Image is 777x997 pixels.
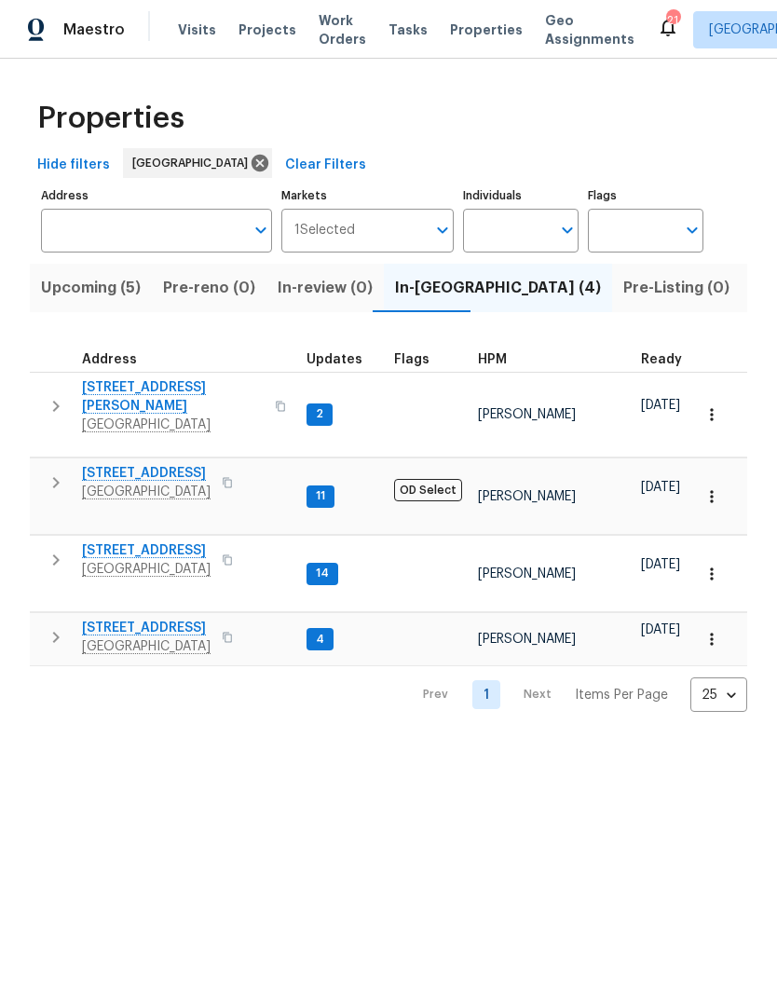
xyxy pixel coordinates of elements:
button: Hide filters [30,148,117,183]
label: Markets [281,190,455,201]
span: [DATE] [641,623,680,636]
span: [DATE] [641,399,680,412]
span: Maestro [63,20,125,39]
span: 14 [308,566,336,581]
nav: Pagination Navigation [405,677,747,712]
div: 21 [666,11,679,30]
span: [DATE] [641,481,680,494]
span: [PERSON_NAME] [478,490,576,503]
span: Updates [307,353,362,366]
span: Visits [178,20,216,39]
button: Clear Filters [278,148,374,183]
button: Open [554,217,580,243]
span: Tasks [388,23,428,36]
span: Pre-reno (0) [163,275,255,301]
span: Properties [450,20,523,39]
span: [GEOGRAPHIC_DATA] [132,154,255,172]
span: Work Orders [319,11,366,48]
span: Geo Assignments [545,11,634,48]
label: Individuals [463,190,579,201]
span: Flags [394,353,429,366]
span: Pre-Listing (0) [623,275,729,301]
span: Hide filters [37,154,110,177]
a: Goto page 1 [472,680,500,709]
span: Clear Filters [285,154,366,177]
span: 4 [308,632,332,648]
span: In-[GEOGRAPHIC_DATA] (4) [395,275,601,301]
span: Upcoming (5) [41,275,141,301]
span: Properties [37,109,184,128]
div: 25 [690,671,747,719]
span: Projects [239,20,296,39]
button: Open [679,217,705,243]
span: [DATE] [641,558,680,571]
span: OD Select [394,479,462,501]
span: HPM [478,353,507,366]
span: 2 [308,406,331,422]
span: 1 Selected [294,223,355,239]
span: In-review (0) [278,275,373,301]
p: Items Per Page [575,686,668,704]
span: Ready [641,353,682,366]
label: Address [41,190,272,201]
span: Address [82,353,137,366]
span: [PERSON_NAME] [478,408,576,421]
span: [PERSON_NAME] [478,567,576,580]
span: 11 [308,488,333,504]
button: Open [248,217,274,243]
div: Earliest renovation start date (first business day after COE or Checkout) [641,353,699,366]
div: [GEOGRAPHIC_DATA] [123,148,272,178]
label: Flags [588,190,703,201]
span: [PERSON_NAME] [478,633,576,646]
button: Open [429,217,456,243]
